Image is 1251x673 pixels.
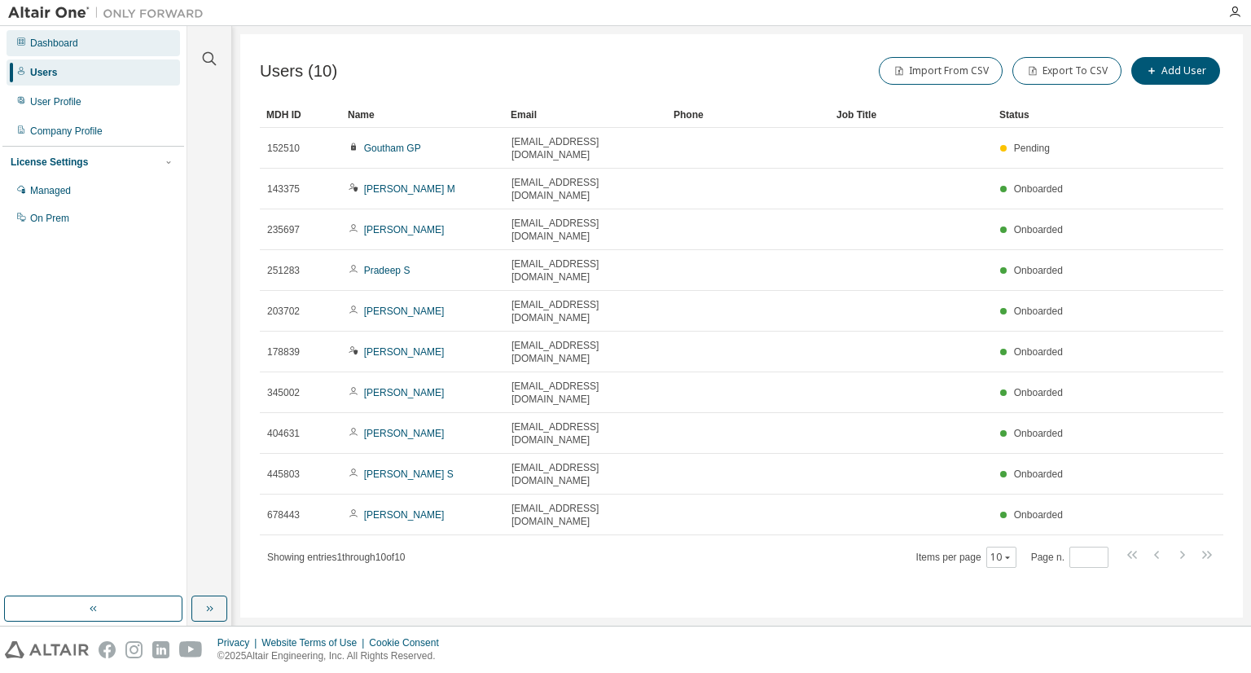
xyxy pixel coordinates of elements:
[511,102,661,128] div: Email
[364,143,421,154] a: Goutham GP
[99,641,116,658] img: facebook.svg
[348,102,498,128] div: Name
[364,224,445,235] a: [PERSON_NAME]
[916,547,1016,568] span: Items per page
[364,428,445,439] a: [PERSON_NAME]
[511,298,660,324] span: [EMAIL_ADDRESS][DOMAIN_NAME]
[1014,306,1063,317] span: Onboarded
[30,184,71,197] div: Managed
[369,636,448,649] div: Cookie Consent
[1031,547,1108,568] span: Page n.
[8,5,212,21] img: Altair One
[30,125,103,138] div: Company Profile
[5,641,89,658] img: altair_logo.svg
[511,135,660,161] span: [EMAIL_ADDRESS][DOMAIN_NAME]
[267,305,300,318] span: 203702
[364,346,445,358] a: [PERSON_NAME]
[267,508,300,521] span: 678443
[261,636,369,649] div: Website Terms of Use
[364,265,410,276] a: Pradeep S
[30,37,78,50] div: Dashboard
[267,264,300,277] span: 251283
[266,102,335,128] div: MDH ID
[511,217,660,243] span: [EMAIL_ADDRESS][DOMAIN_NAME]
[999,102,1139,128] div: Status
[364,183,455,195] a: [PERSON_NAME] M
[125,641,143,658] img: instagram.svg
[267,552,406,563] span: Showing entries 1 through 10 of 10
[990,551,1012,564] button: 10
[511,461,660,487] span: [EMAIL_ADDRESS][DOMAIN_NAME]
[260,62,337,81] span: Users (10)
[11,156,88,169] div: License Settings
[217,636,261,649] div: Privacy
[1131,57,1220,85] button: Add User
[1014,224,1063,235] span: Onboarded
[267,345,300,358] span: 178839
[267,386,300,399] span: 345002
[267,427,300,440] span: 404631
[879,57,1003,85] button: Import From CSV
[179,641,203,658] img: youtube.svg
[267,142,300,155] span: 152510
[267,223,300,236] span: 235697
[1014,143,1050,154] span: Pending
[1014,509,1063,521] span: Onboarded
[674,102,823,128] div: Phone
[511,339,660,365] span: [EMAIL_ADDRESS][DOMAIN_NAME]
[511,502,660,528] span: [EMAIL_ADDRESS][DOMAIN_NAME]
[1014,346,1063,358] span: Onboarded
[1014,265,1063,276] span: Onboarded
[1014,468,1063,480] span: Onboarded
[511,176,660,202] span: [EMAIL_ADDRESS][DOMAIN_NAME]
[1014,428,1063,439] span: Onboarded
[511,257,660,284] span: [EMAIL_ADDRESS][DOMAIN_NAME]
[30,212,69,225] div: On Prem
[1012,57,1122,85] button: Export To CSV
[267,468,300,481] span: 445803
[511,420,660,446] span: [EMAIL_ADDRESS][DOMAIN_NAME]
[364,306,445,317] a: [PERSON_NAME]
[1014,387,1063,398] span: Onboarded
[152,641,169,658] img: linkedin.svg
[30,66,57,79] div: Users
[364,468,454,480] a: [PERSON_NAME] S
[267,183,300,196] span: 143375
[30,95,81,108] div: User Profile
[364,509,445,521] a: [PERSON_NAME]
[364,387,445,398] a: [PERSON_NAME]
[217,649,449,663] p: © 2025 Altair Engineering, Inc. All Rights Reserved.
[1014,183,1063,195] span: Onboarded
[511,380,660,406] span: [EMAIL_ADDRESS][DOMAIN_NAME]
[836,102,986,128] div: Job Title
